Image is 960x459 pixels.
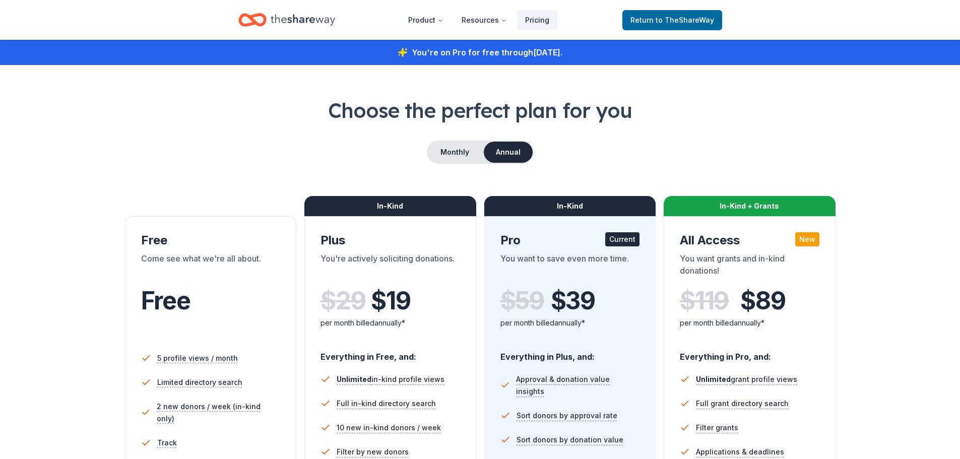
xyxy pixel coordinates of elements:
div: Pro [500,232,640,248]
span: Return [630,14,714,26]
span: to TheShareWay [656,16,714,24]
div: per month billed annually* [680,317,819,329]
span: Full in-kind directory search [337,398,436,410]
nav: Main [400,8,557,32]
div: In-Kind [484,196,656,216]
span: $ 19 [371,287,410,315]
div: All Access [680,232,819,248]
div: per month billed annually* [321,317,460,329]
div: In-Kind [304,196,476,216]
div: Free [141,232,281,248]
span: 2 new donors / week (in-kind only) [157,401,280,425]
button: Product [400,10,452,30]
button: Resources [454,10,515,30]
span: Approval & donation value insights [516,373,639,398]
div: Everything in Free, and: [321,342,460,363]
span: grant profile views [696,375,797,383]
button: Monthly [428,142,482,163]
div: Current [605,232,639,246]
span: Full grant directory search [696,398,789,410]
span: $ 39 [551,287,595,315]
span: in-kind profile views [337,375,444,383]
div: Come see what we're all about. [141,252,281,281]
span: 10 new in-kind donors / week [337,422,441,434]
span: Sort donors by approval rate [517,410,617,422]
div: New [795,232,819,246]
button: Annual [484,142,533,163]
a: Pricing [517,10,557,30]
div: In-Kind + Grants [664,196,836,216]
h1: Choose the perfect plan for you [40,96,920,124]
span: Filter by new donors [337,446,409,458]
div: Plus [321,232,460,248]
span: Filter grants [696,422,738,434]
div: You want grants and in-kind donations! [680,252,819,281]
span: 5 profile views / month [157,352,238,364]
span: Track [157,437,177,449]
div: Everything in Pro, and: [680,342,819,363]
div: Everything in Plus, and: [500,342,640,363]
span: Free [141,286,190,315]
span: Unlimited [696,375,731,383]
div: You're actively soliciting donations. [321,252,460,281]
span: Sort donors by donation value [517,434,623,446]
span: Unlimited [337,375,371,383]
span: $ 89 [740,287,785,315]
span: Limited directory search [157,376,242,388]
span: Applications & deadlines [696,446,784,458]
a: Home [238,8,335,32]
div: You want to save even more time. [500,252,640,281]
div: per month billed annually* [500,317,640,329]
a: Returnto TheShareWay [622,10,722,30]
